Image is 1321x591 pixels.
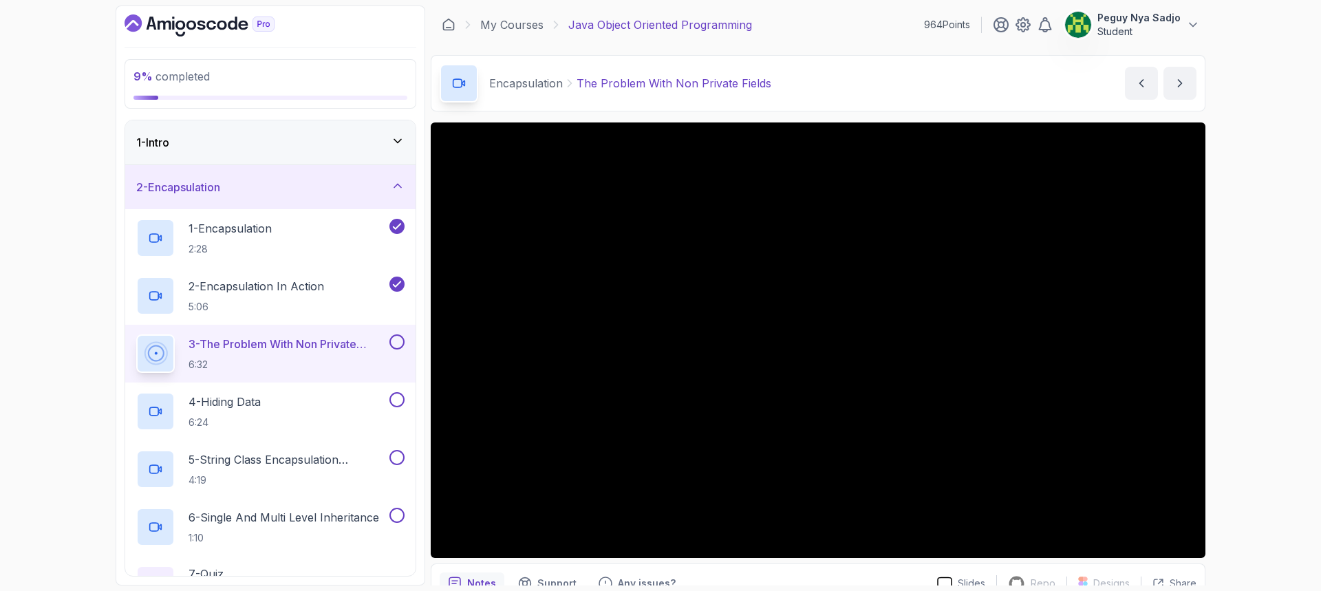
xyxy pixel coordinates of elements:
[136,508,405,546] button: 6-Single And Multi Level Inheritance1:10
[958,577,985,590] p: Slides
[189,220,272,237] p: 1 - Encapsulation
[189,531,379,545] p: 1:10
[480,17,544,33] a: My Courses
[136,334,405,373] button: 3-The Problem With Non Private Fields6:32
[189,473,387,487] p: 4:19
[577,75,771,92] p: The Problem With Non Private Fields
[489,75,563,92] p: Encapsulation
[431,122,1205,558] iframe: 4 - The Problem With Non Private Fields
[1170,577,1196,590] p: Share
[618,577,676,590] p: Any issues?
[1125,67,1158,100] button: previous content
[133,69,210,83] span: completed
[133,69,153,83] span: 9 %
[136,179,220,195] h3: 2 - Encapsulation
[189,336,387,352] p: 3 - The Problem With Non Private Fields
[924,18,970,32] p: 964 Points
[125,120,416,164] button: 1-Intro
[467,577,496,590] p: Notes
[125,165,416,209] button: 2-Encapsulation
[125,14,306,36] a: Dashboard
[189,242,272,256] p: 2:28
[189,509,379,526] p: 6 - Single And Multi Level Inheritance
[1064,11,1200,39] button: user profile imagePeguy Nya SadjoStudent
[136,219,405,257] button: 1-Encapsulation2:28
[1141,577,1196,590] button: Share
[189,416,261,429] p: 6:24
[1093,577,1130,590] p: Designs
[926,577,996,591] a: Slides
[1097,11,1181,25] p: Peguy Nya Sadjo
[189,300,324,314] p: 5:06
[1031,577,1055,590] p: Repo
[189,358,387,372] p: 6:32
[442,18,455,32] a: Dashboard
[136,392,405,431] button: 4-Hiding Data6:24
[136,134,169,151] h3: 1 - Intro
[1065,12,1091,38] img: user profile image
[189,278,324,294] p: 2 - Encapsulation In Action
[189,566,224,582] p: 7 - Quiz
[1097,25,1181,39] p: Student
[189,394,261,410] p: 4 - Hiding Data
[136,277,405,315] button: 2-Encapsulation In Action5:06
[1163,67,1196,100] button: next content
[537,577,577,590] p: Support
[136,450,405,488] button: 5-String Class Encapsulation Exa,Mple4:19
[189,451,387,468] p: 5 - String Class Encapsulation Exa,Mple
[568,17,752,33] p: Java Object Oriented Programming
